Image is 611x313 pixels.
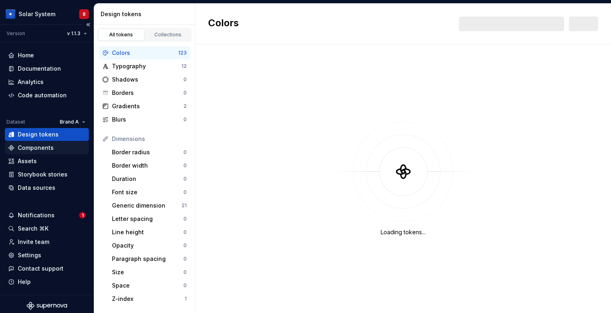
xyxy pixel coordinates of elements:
[19,10,55,18] div: Solar System
[183,176,187,182] div: 0
[112,62,181,70] div: Typography
[18,278,31,286] div: Help
[183,149,187,155] div: 0
[5,89,89,102] a: Code automation
[109,226,190,239] a: Line height0
[185,296,187,302] div: 1
[178,50,187,56] div: 123
[109,146,190,159] a: Border radius0
[112,102,183,110] div: Gradients
[112,228,183,236] div: Line height
[148,32,188,38] div: Collections
[112,76,183,84] div: Shadows
[109,212,190,225] a: Letter spacing0
[18,144,54,152] div: Components
[109,292,190,305] a: Z-index1
[112,255,183,263] div: Paragraph spacing
[112,295,185,303] div: Z-index
[183,282,187,289] div: 0
[5,128,89,141] a: Design tokens
[18,78,44,86] div: Analytics
[183,189,187,195] div: 0
[183,162,187,169] div: 0
[99,60,190,73] a: Typography12
[381,228,426,236] div: Loading tokens...
[112,135,187,143] div: Dimensions
[18,91,67,99] div: Code automation
[5,76,89,88] a: Analytics
[112,175,183,183] div: Duration
[63,28,91,39] button: v 1.1.3
[112,281,183,290] div: Space
[109,266,190,279] a: Size0
[109,239,190,252] a: Opacity0
[6,30,25,37] div: Version
[101,32,141,38] div: All tokens
[112,148,183,156] div: Border radius
[5,275,89,288] button: Help
[112,89,183,97] div: Borders
[112,268,183,276] div: Size
[83,11,86,17] div: B
[18,51,34,59] div: Home
[18,225,48,233] div: Search ⌘K
[5,49,89,62] a: Home
[112,202,181,210] div: Generic dimension
[109,159,190,172] a: Border width0
[18,238,49,246] div: Invite team
[183,103,187,109] div: 2
[5,168,89,181] a: Storybook stories
[6,9,15,19] img: 049812b6-2877-400d-9dc9-987621144c16.png
[99,46,190,59] a: Colors123
[67,30,80,37] span: v 1.1.3
[60,119,79,125] span: Brand A
[183,76,187,83] div: 0
[183,229,187,235] div: 0
[112,242,183,250] div: Opacity
[5,209,89,222] button: Notifications1
[18,170,67,179] div: Storybook stories
[109,199,190,212] a: Generic dimension21
[99,100,190,113] a: Gradients2
[5,249,89,262] a: Settings
[112,49,178,57] div: Colors
[5,155,89,168] a: Assets
[109,252,190,265] a: Paragraph spacing0
[181,202,187,209] div: 21
[183,116,187,123] div: 0
[79,212,86,218] span: 1
[109,172,190,185] a: Duration0
[18,130,59,139] div: Design tokens
[2,5,92,23] button: Solar SystemB
[5,235,89,248] a: Invite team
[18,265,63,273] div: Contact support
[5,62,89,75] a: Documentation
[181,63,187,69] div: 12
[99,73,190,86] a: Shadows0
[5,181,89,194] a: Data sources
[5,262,89,275] button: Contact support
[109,186,190,199] a: Font size0
[82,19,94,30] button: Collapse sidebar
[56,116,89,128] button: Brand A
[5,222,89,235] button: Search ⌘K
[99,113,190,126] a: Blurs0
[183,242,187,249] div: 0
[109,279,190,292] a: Space0
[18,211,55,219] div: Notifications
[27,302,67,310] svg: Supernova Logo
[112,162,183,170] div: Border width
[6,119,25,125] div: Dataset
[183,269,187,275] div: 0
[112,116,183,124] div: Blurs
[5,141,89,154] a: Components
[18,157,37,165] div: Assets
[99,86,190,99] a: Borders0
[112,188,183,196] div: Font size
[112,215,183,223] div: Letter spacing
[101,10,192,18] div: Design tokens
[183,90,187,96] div: 0
[18,251,41,259] div: Settings
[183,256,187,262] div: 0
